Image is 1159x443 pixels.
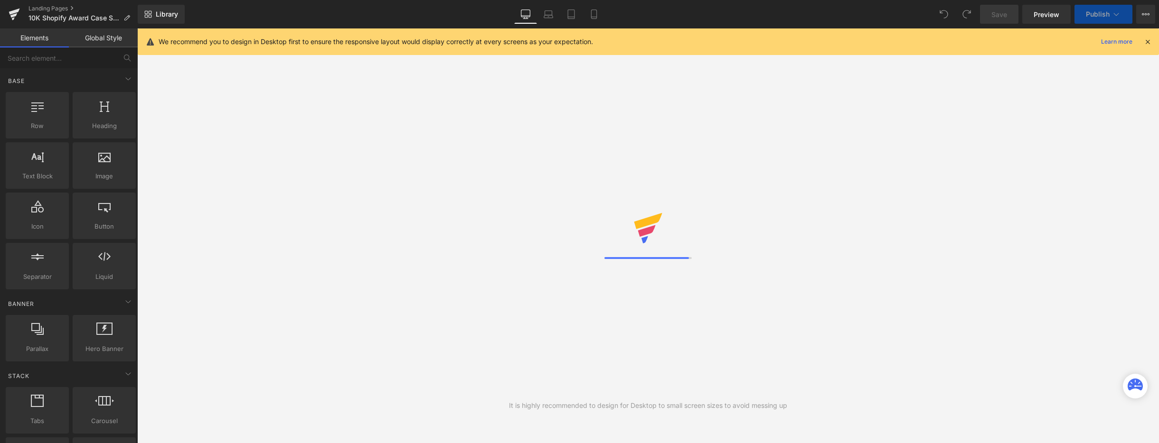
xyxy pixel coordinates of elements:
[934,5,953,24] button: Undo
[75,121,133,131] span: Heading
[991,9,1007,19] span: Save
[7,371,30,380] span: Stack
[9,416,66,426] span: Tabs
[9,344,66,354] span: Parallax
[75,416,133,426] span: Carousel
[1074,5,1132,24] button: Publish
[9,272,66,282] span: Separator
[1136,5,1155,24] button: More
[69,28,138,47] a: Global Style
[583,5,605,24] a: Mobile
[1086,10,1110,18] span: Publish
[7,76,26,85] span: Base
[75,221,133,231] span: Button
[75,272,133,282] span: Liquid
[957,5,976,24] button: Redo
[28,5,138,12] a: Landing Pages
[75,344,133,354] span: Hero Banner
[509,400,787,411] div: It is highly recommended to design for Desktop to small screen sizes to avoid messing up
[560,5,583,24] a: Tablet
[9,121,66,131] span: Row
[9,221,66,231] span: Icon
[28,14,120,22] span: 10K Shopify Award Case Study
[75,171,133,181] span: Image
[1097,36,1136,47] a: Learn more
[156,10,178,18] span: Library
[1022,5,1071,24] a: Preview
[514,5,537,24] a: Desktop
[9,171,66,181] span: Text Block
[159,37,593,47] p: We recommend you to design in Desktop first to ensure the responsive layout would display correct...
[138,5,185,24] a: New Library
[537,5,560,24] a: Laptop
[7,299,35,308] span: Banner
[1034,9,1059,19] span: Preview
